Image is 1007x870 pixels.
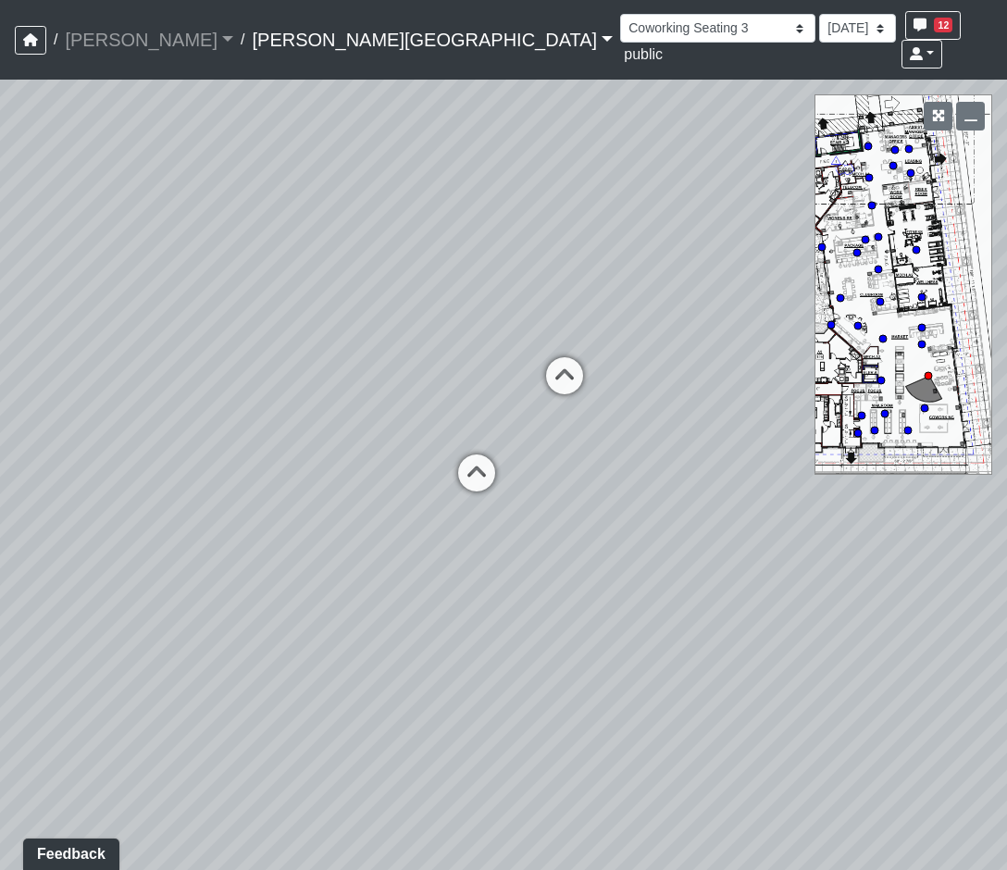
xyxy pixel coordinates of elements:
[934,18,952,32] span: 12
[233,21,252,58] span: /
[252,21,613,58] a: [PERSON_NAME][GEOGRAPHIC_DATA]
[65,21,233,58] a: [PERSON_NAME]
[46,21,65,58] span: /
[624,46,663,62] span: public
[905,11,961,40] button: 12
[14,833,123,870] iframe: Ybug feedback widget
